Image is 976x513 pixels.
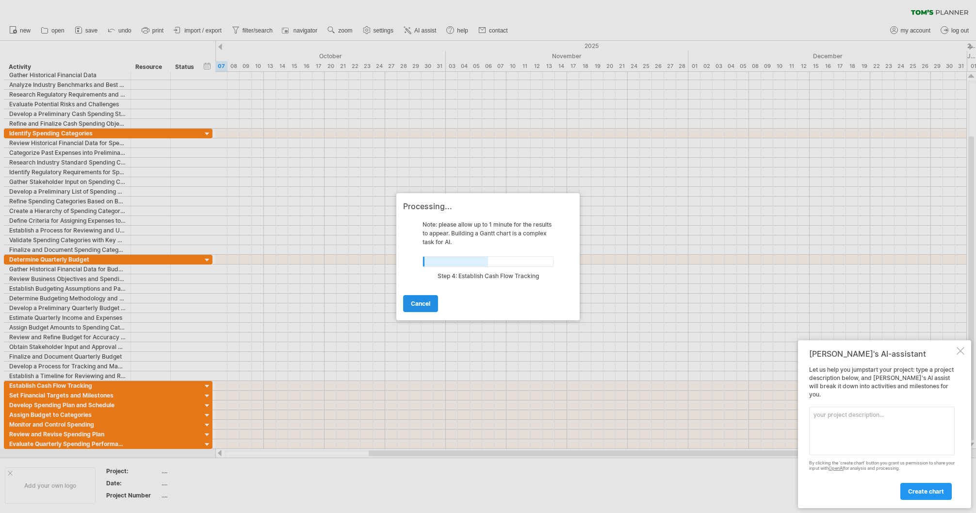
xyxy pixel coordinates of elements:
div: Step 4: Establish Cash Flow Tracking [423,272,553,287]
div: By clicking the 'create chart' button you grant us permission to share your input with for analys... [809,461,955,471]
div: Let us help you jumpstart your project: type a project description below, and [PERSON_NAME]'s AI ... [809,366,955,499]
span: cancel [411,300,430,307]
a: create chart [900,483,952,500]
a: cancel [403,295,438,312]
div: [PERSON_NAME]'s AI-assistant [809,349,955,359]
div: Note: please allow up to 1 minute for the results to appear. Building a Gantt chart is a complex ... [403,220,573,247]
div: Processing... [403,202,573,211]
a: OpenAI [829,465,844,471]
span: create chart [908,488,944,495]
